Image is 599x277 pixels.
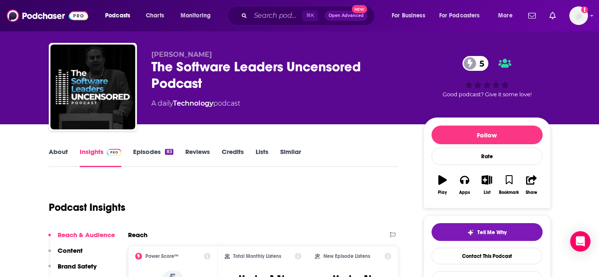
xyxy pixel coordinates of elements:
[7,8,88,24] img: Podchaser - Follow, Share and Rate Podcasts
[233,253,281,259] h2: Total Monthly Listens
[302,10,318,21] span: ⌘ K
[476,170,498,200] button: List
[477,229,507,236] span: Tell Me Why
[99,9,141,22] button: open menu
[107,149,122,156] img: Podchaser Pro
[58,231,115,239] p: Reach & Audience
[222,148,244,167] a: Credits
[235,6,383,25] div: Search podcasts, credits, & more...
[145,253,178,259] h2: Power Score™
[432,148,543,165] div: Rate
[181,10,211,22] span: Monitoring
[49,201,125,214] h1: Podcast Insights
[80,148,122,167] a: InsightsPodchaser Pro
[251,9,302,22] input: Search podcasts, credits, & more...
[569,6,588,25] img: User Profile
[48,246,83,262] button: Content
[439,10,480,22] span: For Podcasters
[581,6,588,13] svg: Add a profile image
[432,170,454,200] button: Play
[432,248,543,264] a: Contact This Podcast
[146,10,164,22] span: Charts
[525,8,539,23] a: Show notifications dropdown
[434,9,492,22] button: open menu
[459,190,470,195] div: Apps
[392,10,425,22] span: For Business
[329,14,364,18] span: Open Advanced
[280,148,301,167] a: Similar
[140,9,169,22] a: Charts
[432,126,543,144] button: Follow
[520,170,542,200] button: Share
[133,148,173,167] a: Episodes83
[325,11,368,21] button: Open AdvancedNew
[165,149,173,155] div: 83
[105,10,130,22] span: Podcasts
[569,6,588,25] button: Show profile menu
[438,190,447,195] div: Play
[352,5,367,13] span: New
[492,9,523,22] button: open menu
[462,56,488,71] a: 5
[323,253,370,259] h2: New Episode Listens
[256,148,268,167] a: Lists
[499,190,519,195] div: Bookmark
[432,223,543,241] button: tell me why sparkleTell Me Why
[185,148,210,167] a: Reviews
[386,9,436,22] button: open menu
[128,231,148,239] h2: Reach
[498,10,513,22] span: More
[467,229,474,236] img: tell me why sparkle
[569,6,588,25] span: Logged in as biancagorospe
[443,91,532,98] span: Good podcast? Give it some love!
[151,50,212,59] span: [PERSON_NAME]
[48,231,115,246] button: Reach & Audience
[526,190,537,195] div: Share
[49,148,68,167] a: About
[175,9,222,22] button: open menu
[484,190,490,195] div: List
[173,99,213,107] a: Technology
[546,8,559,23] a: Show notifications dropdown
[454,170,476,200] button: Apps
[471,56,488,71] span: 5
[570,231,591,252] div: Open Intercom Messenger
[423,50,551,103] div: 5Good podcast? Give it some love!
[58,246,83,255] p: Content
[498,170,520,200] button: Bookmark
[58,262,97,270] p: Brand Safety
[151,98,240,109] div: A daily podcast
[50,45,135,129] img: The Software Leaders Uncensored Podcast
